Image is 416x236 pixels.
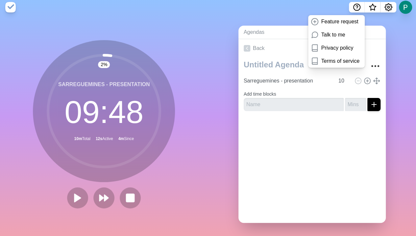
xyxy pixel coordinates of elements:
[308,15,365,28] a: Feature request
[345,98,366,111] input: Mins
[336,74,352,87] input: Mins
[380,2,396,12] button: Settings
[244,91,276,97] label: Add time blocks
[321,57,359,65] p: Terms of service
[5,2,16,12] img: timeblocks logo
[238,26,312,39] a: Agendas
[349,2,365,12] button: Help
[321,31,345,39] p: Talk to me
[308,55,365,68] a: Terms of service
[241,74,334,87] input: Name
[244,98,344,111] input: Name
[321,18,358,26] p: Feature request
[369,59,382,73] button: More
[308,41,365,55] a: Privacy policy
[321,44,354,52] p: Privacy policy
[238,39,386,58] a: Back
[365,2,380,12] button: What’s new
